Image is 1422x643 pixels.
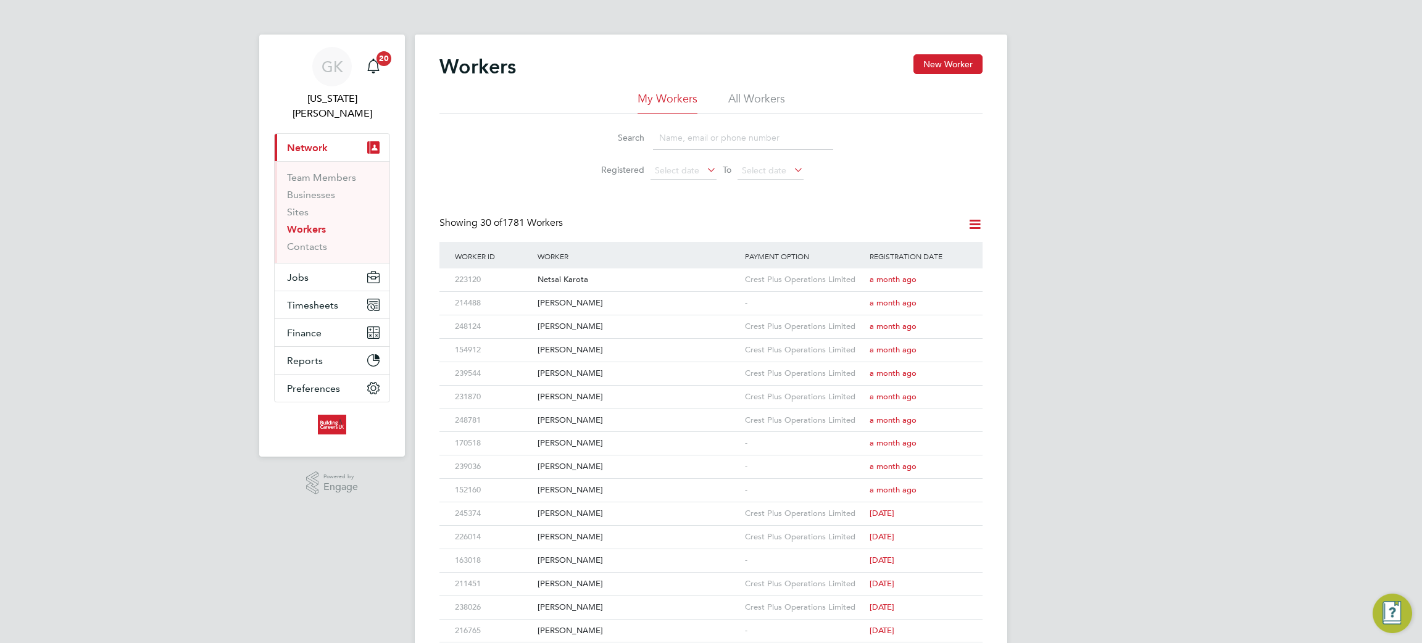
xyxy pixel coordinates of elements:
span: [DATE] [870,578,894,589]
a: Powered byEngage [306,471,359,495]
span: a month ago [870,484,917,495]
div: - [742,549,867,572]
a: 239544[PERSON_NAME]Crest Plus Operations Limiteda month ago [452,362,970,372]
div: [PERSON_NAME] [534,339,742,362]
div: Network [275,161,389,263]
a: 163018[PERSON_NAME]-[DATE] [452,549,970,559]
div: [PERSON_NAME] [534,386,742,409]
span: a month ago [870,274,917,284]
button: Network [275,134,389,161]
a: 226014[PERSON_NAME]Crest Plus Operations Limited[DATE] [452,525,970,536]
a: Contacts [287,241,327,252]
a: 216765[PERSON_NAME]-[DATE] [452,619,970,629]
span: 1781 Workers [480,217,563,229]
div: [PERSON_NAME] [534,620,742,642]
div: Crest Plus Operations Limited [742,573,867,595]
label: Search [589,132,644,143]
button: Preferences [275,375,389,402]
button: Reports [275,347,389,374]
div: [PERSON_NAME] [534,292,742,315]
nav: Main navigation [259,35,405,457]
div: [PERSON_NAME] [534,573,742,595]
div: Registration Date [867,242,970,270]
div: 239036 [452,455,534,478]
div: 239544 [452,362,534,385]
div: 216765 [452,620,534,642]
div: - [742,479,867,502]
a: 152160[PERSON_NAME]-a month ago [452,478,970,489]
div: 163018 [452,549,534,572]
img: buildingcareersuk-logo-retina.png [318,415,346,434]
span: Jobs [287,272,309,283]
div: Crest Plus Operations Limited [742,339,867,362]
div: - [742,292,867,315]
div: Payment Option [742,242,867,270]
span: Preferences [287,383,340,394]
div: Showing [439,217,565,230]
li: All Workers [728,91,785,114]
a: 248781[PERSON_NAME]Crest Plus Operations Limiteda month ago [452,409,970,419]
div: 238026 [452,596,534,619]
span: [DATE] [870,602,894,612]
a: 231870[PERSON_NAME]Crest Plus Operations Limiteda month ago [452,385,970,396]
div: 245374 [452,502,534,525]
div: 214488 [452,292,534,315]
span: [DATE] [870,508,894,518]
span: Select date [742,165,786,176]
span: Network [287,142,328,154]
span: a month ago [870,461,917,471]
span: GK [322,59,343,75]
div: 223120 [452,268,534,291]
div: 226014 [452,526,534,549]
span: 30 of [480,217,502,229]
a: 154912[PERSON_NAME]Crest Plus Operations Limiteda month ago [452,338,970,349]
div: 170518 [452,432,534,455]
a: Businesses [287,189,335,201]
span: Powered by [323,471,358,482]
div: 248124 [452,315,534,338]
a: Team Members [287,172,356,183]
span: 20 [376,51,391,66]
a: 238026[PERSON_NAME]Crest Plus Operations Limited[DATE] [452,595,970,606]
div: Crest Plus Operations Limited [742,502,867,525]
button: Engage Resource Center [1373,594,1412,633]
span: [DATE] [870,531,894,542]
div: - [742,455,867,478]
button: Finance [275,319,389,346]
span: Engage [323,482,358,492]
div: 248781 [452,409,534,432]
span: a month ago [870,297,917,308]
a: Workers [287,223,326,235]
span: a month ago [870,415,917,425]
div: Crest Plus Operations Limited [742,315,867,338]
div: Crest Plus Operations Limited [742,362,867,385]
button: Jobs [275,263,389,291]
input: Name, email or phone number [653,126,833,150]
span: Select date [655,165,699,176]
span: Reports [287,355,323,367]
div: [PERSON_NAME] [534,362,742,385]
div: Crest Plus Operations Limited [742,386,867,409]
div: 154912 [452,339,534,362]
div: [PERSON_NAME] [534,502,742,525]
div: Netsai Karota [534,268,742,291]
span: Timesheets [287,299,338,311]
a: Go to home page [274,415,390,434]
span: Georgia King [274,91,390,121]
span: Finance [287,327,322,339]
a: 20 [361,47,386,86]
div: [PERSON_NAME] [534,596,742,619]
div: [PERSON_NAME] [534,455,742,478]
div: Worker ID [452,242,534,270]
div: [PERSON_NAME] [534,549,742,572]
div: [PERSON_NAME] [534,315,742,338]
button: Timesheets [275,291,389,318]
span: a month ago [870,368,917,378]
div: - [742,432,867,455]
div: Crest Plus Operations Limited [742,596,867,619]
button: New Worker [913,54,983,74]
h2: Workers [439,54,516,79]
div: Crest Plus Operations Limited [742,526,867,549]
span: a month ago [870,391,917,402]
div: - [742,620,867,642]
